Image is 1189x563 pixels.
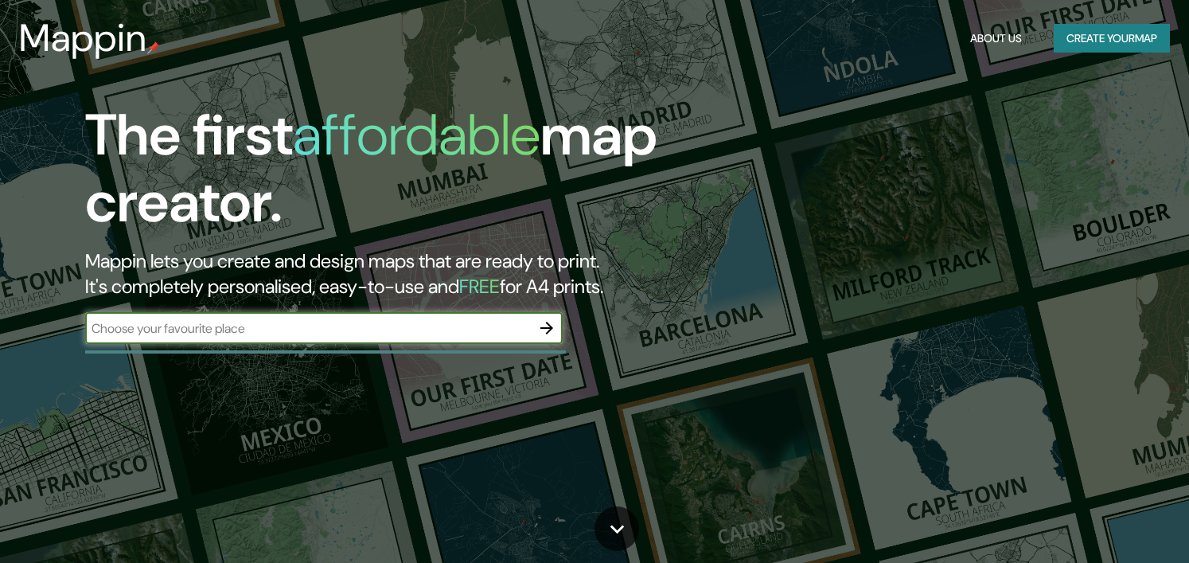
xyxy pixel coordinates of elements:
[85,102,680,248] h1: The first map creator.
[19,16,147,61] h3: Mappin
[459,274,500,299] h5: FREE
[1054,24,1170,53] button: Create yourmap
[293,98,540,172] h1: affordable
[85,248,680,299] h2: Mappin lets you create and design maps that are ready to print. It's completely personalised, eas...
[964,24,1028,53] button: About Us
[147,41,160,54] img: mappin-pin
[85,319,531,338] input: Choose your favourite place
